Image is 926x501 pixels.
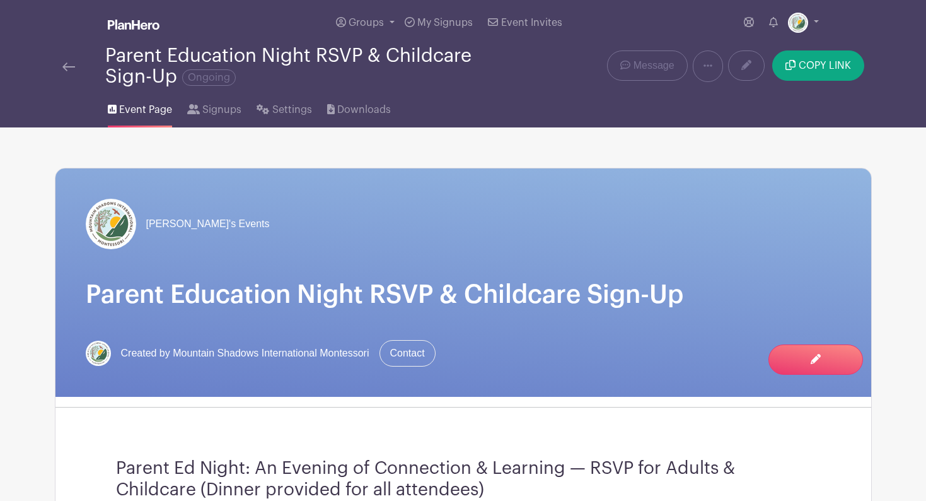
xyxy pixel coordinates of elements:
[105,45,514,87] div: Parent Education Night RSVP & Childcare Sign-Up
[108,87,172,127] a: Event Page
[379,340,436,367] a: Contact
[116,458,811,500] h3: Parent Ed Night: An Evening of Connection & Learning — RSVP for Adults & Childcare (Dinner provid...
[86,341,111,366] img: MSIM_LogoCircular.jpg
[202,102,241,117] span: Signups
[62,62,75,71] img: back-arrow-29a5d9b10d5bd6ae65dc969a981735edf675c4d7a1fe02e03b50dbd4ba3cdb55.svg
[86,199,136,249] img: MSIM_LogoCircular.jpeg
[121,346,369,361] span: Created by Mountain Shadows International Montessori
[187,87,241,127] a: Signups
[799,61,851,71] span: COPY LINK
[257,87,311,127] a: Settings
[417,18,473,28] span: My Signups
[788,13,808,33] img: MSIM_LogoCircular.jpg
[146,216,270,232] span: [PERSON_NAME]'s Events
[349,18,384,28] span: Groups
[108,20,159,30] img: logo_white-6c42ec7e38ccf1d336a20a19083b03d10ae64f83f12c07503d8b9e83406b4c7d.svg
[634,58,674,73] span: Message
[119,102,172,117] span: Event Page
[607,50,687,81] a: Message
[501,18,562,28] span: Event Invites
[272,102,312,117] span: Settings
[86,280,841,310] h1: Parent Education Night RSVP & Childcare Sign-Up
[182,69,236,86] span: Ongoing
[772,50,864,81] button: COPY LINK
[327,87,391,127] a: Downloads
[337,102,391,117] span: Downloads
